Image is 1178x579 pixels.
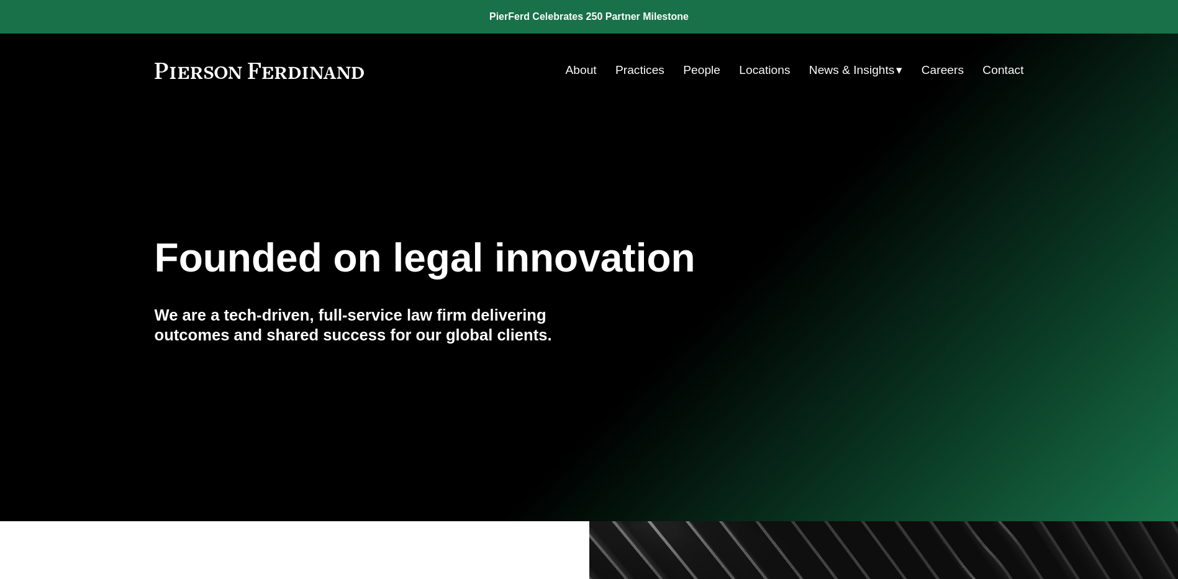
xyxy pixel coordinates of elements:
a: folder dropdown [809,58,903,82]
a: Contact [982,58,1023,82]
a: Locations [739,58,790,82]
a: Practices [615,58,664,82]
a: Careers [922,58,964,82]
h4: We are a tech-driven, full-service law firm delivering outcomes and shared success for our global... [155,305,589,345]
span: News & Insights [809,60,895,81]
a: People [683,58,720,82]
a: About [566,58,597,82]
h1: Founded on legal innovation [155,235,879,281]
